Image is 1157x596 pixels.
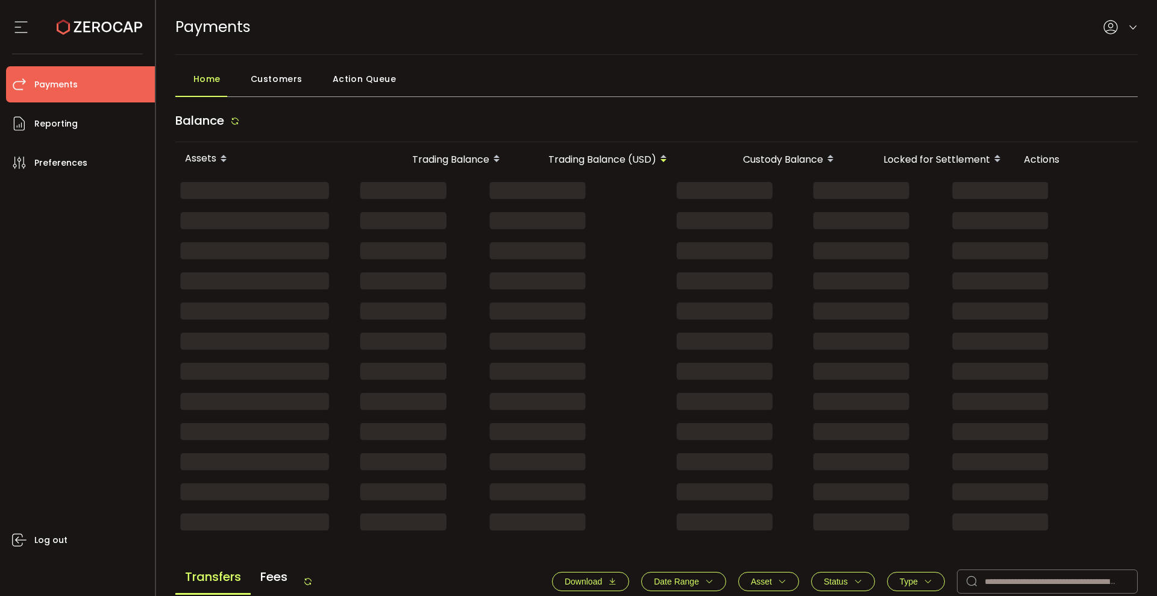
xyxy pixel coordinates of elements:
div: Custody Balance [680,149,847,169]
div: Assets [175,149,362,169]
span: Asset [751,577,772,586]
button: Download [552,572,629,591]
span: Log out [34,532,67,549]
span: Fees [251,560,297,593]
div: Actions [1014,152,1135,166]
span: Payments [175,16,251,37]
span: Download [565,577,602,586]
button: Asset [738,572,799,591]
button: Status [811,572,875,591]
span: Preferences [34,154,87,172]
div: Locked for Settlement [847,149,1014,169]
span: Reporting [34,115,78,133]
div: Trading Balance (USD) [513,149,680,169]
span: Date Range [654,577,699,586]
span: Payments [34,76,78,93]
span: Action Queue [333,67,397,91]
span: Home [193,67,221,91]
span: Type [900,577,918,586]
span: Balance [175,112,224,129]
span: Customers [251,67,303,91]
span: Transfers [175,560,251,595]
button: Type [887,572,945,591]
div: Trading Balance [362,149,513,169]
button: Date Range [641,572,726,591]
span: Status [824,577,848,586]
